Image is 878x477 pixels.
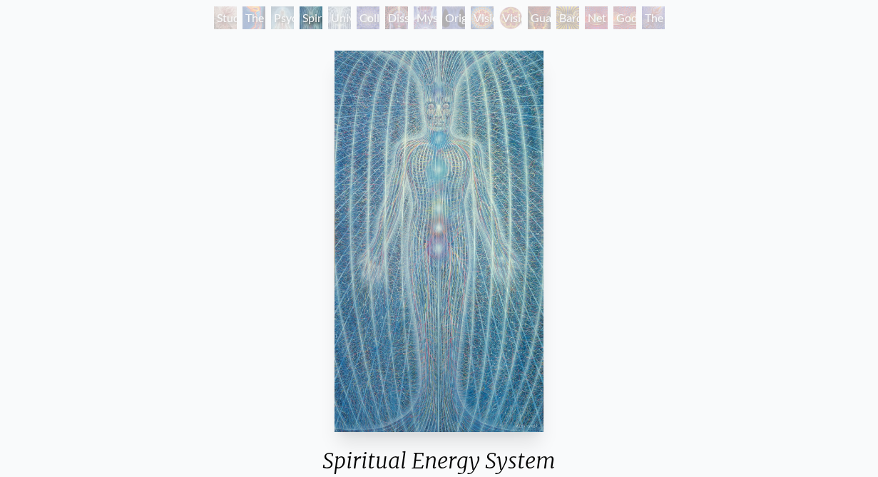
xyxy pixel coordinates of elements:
div: Bardo Being [556,6,579,29]
div: The Great Turn [642,6,665,29]
div: Net of Being [585,6,608,29]
div: Universal Mind Lattice [328,6,351,29]
div: Spiritual Energy System [300,6,322,29]
img: 15-Spiritual-Energy-System-1981-Alex-Grey-watermarked.jpg [335,51,543,432]
div: Collective Vision [357,6,379,29]
div: Dissectional Art for Tool's Lateralus CD [385,6,408,29]
div: Mystic Eye [414,6,437,29]
div: Godself [613,6,636,29]
div: The Torch [243,6,265,29]
div: Vision Crystal Tondo [499,6,522,29]
div: Original Face [442,6,465,29]
div: Psychic Energy System [271,6,294,29]
div: Guardian of Infinite Vision [528,6,551,29]
div: Study for the Great Turn [214,6,237,29]
div: Vision Crystal [471,6,494,29]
